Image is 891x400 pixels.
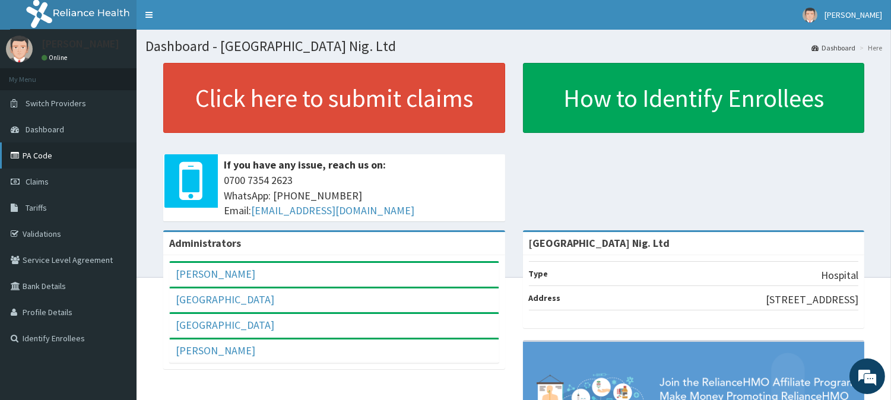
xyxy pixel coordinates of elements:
p: Hospital [821,268,858,283]
span: Claims [26,176,49,187]
b: If you have any issue, reach us on: [224,158,386,172]
img: User Image [6,36,33,62]
strong: [GEOGRAPHIC_DATA] Nig. Ltd [529,236,670,250]
a: [EMAIL_ADDRESS][DOMAIN_NAME] [251,204,414,217]
li: Here [857,43,882,53]
b: Administrators [169,236,241,250]
a: Click here to submit claims [163,63,505,133]
span: Switch Providers [26,98,86,109]
span: [PERSON_NAME] [825,9,882,20]
b: Type [529,268,548,279]
span: Dashboard [26,124,64,135]
p: [PERSON_NAME] [42,39,119,49]
img: User Image [803,8,817,23]
p: [STREET_ADDRESS] [766,292,858,307]
a: [GEOGRAPHIC_DATA] [176,293,274,306]
a: Dashboard [811,43,855,53]
span: Tariffs [26,202,47,213]
a: [GEOGRAPHIC_DATA] [176,318,274,332]
a: [PERSON_NAME] [176,267,255,281]
a: [PERSON_NAME] [176,344,255,357]
b: Address [529,293,561,303]
a: How to Identify Enrollees [523,63,865,133]
h1: Dashboard - [GEOGRAPHIC_DATA] Nig. Ltd [145,39,882,54]
span: 0700 7354 2623 WhatsApp: [PHONE_NUMBER] Email: [224,173,499,218]
a: Online [42,53,70,62]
